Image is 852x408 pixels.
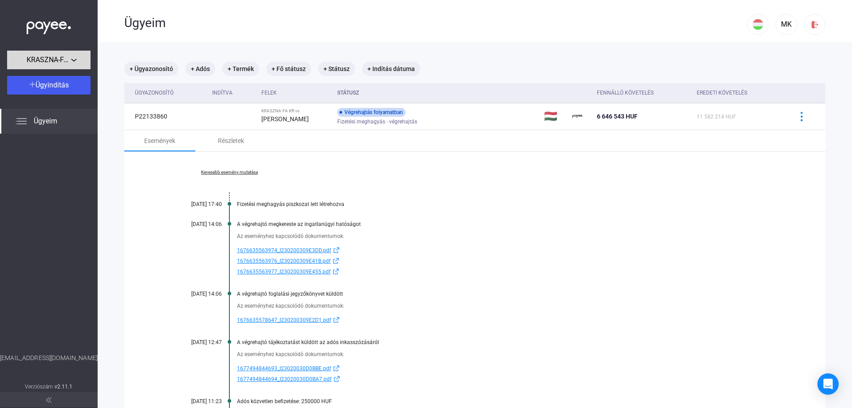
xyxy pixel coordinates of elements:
[237,374,781,384] a: 1677494844694_I23020030D0BA7.pdfexternal-link-blue
[237,201,781,207] div: Fizetési meghagyás piszkozat lett létrehozva
[144,135,175,146] div: Események
[16,116,27,127] img: list.svg
[747,14,769,35] button: HU
[35,81,69,89] span: Ügyindítás
[34,116,57,127] span: Ügyeim
[237,315,781,325] a: 1676635578647_I230200309E2D1.pdfexternal-link-blue
[331,257,341,264] img: external-link-blue
[124,16,747,31] div: Ügyeim
[331,317,342,323] img: external-link-blue
[237,266,781,277] a: 1676635563977_I230200309E455.pdfexternal-link-blue
[697,87,781,98] div: Eredeti követelés
[572,111,583,122] img: payee-logo
[237,398,781,404] div: Adós közvetlen befizetése: 250000 HUF
[697,87,747,98] div: Eredeti követelés
[266,62,311,76] mat-chip: + Fő státusz
[212,87,254,98] div: Indítva
[597,113,638,120] span: 6 646 543 HUF
[334,83,540,103] th: Státusz
[7,76,91,95] button: Ügyindítás
[540,103,569,130] td: 🇭🇺
[169,291,222,297] div: [DATE] 14:06
[597,87,654,98] div: Fennálló követelés
[797,112,806,121] img: more-blue
[697,114,736,120] span: 11 582 214 HUF
[237,256,781,266] a: 1676635563976_I230200309E41B.pdfexternal-link-blue
[810,20,820,29] img: logout-red
[237,363,781,374] a: 1677494844693_I23020030D0BBE.pdfexternal-link-blue
[331,376,342,382] img: external-link-blue
[169,201,222,207] div: [DATE] 17:40
[597,87,690,98] div: Fennálló követelés
[237,256,331,266] span: 1676635563976_I230200309E41B.pdf
[55,384,73,390] strong: v2.11.1
[212,87,233,98] div: Indítva
[169,398,222,404] div: [DATE] 11:23
[185,62,215,76] mat-chip: + Adós
[169,170,290,175] a: Kevesebb esemény mutatása
[804,14,825,35] button: logout-red
[237,245,331,256] span: 1676635563974_I230200309E3DD.pdf
[237,350,781,359] div: Az eseményhez kapcsolódó dokumentumok:
[7,51,91,69] button: KRASZNA-FA Kft
[776,14,797,35] button: MK
[318,62,355,76] mat-chip: + Státusz
[261,87,277,98] div: Felek
[237,266,331,277] span: 1676635563977_I230200309E455.pdf
[779,19,794,30] div: MK
[237,245,781,256] a: 1676635563974_I230200309E3DD.pdfexternal-link-blue
[792,107,811,126] button: more-blue
[237,339,781,345] div: A végrehajtó tájékoztatást küldött az adós inkasszózásáról
[261,115,309,123] strong: [PERSON_NAME]
[169,221,222,227] div: [DATE] 14:06
[27,16,71,35] img: white-payee-white-dot.svg
[237,363,331,374] span: 1677494844693_I23020030D0BBE.pdf
[169,339,222,345] div: [DATE] 12:47
[261,87,330,98] div: Felek
[817,373,839,395] div: Open Intercom Messenger
[337,108,406,117] div: Végrehajtás folyamatban
[237,291,781,297] div: A végrehajtó foglalási jegyzőkönyvet küldött
[46,397,51,403] img: arrow-double-left-grey.svg
[27,55,71,65] span: KRASZNA-FA Kft
[261,108,330,114] div: KRASZNA-FA Kft vs
[337,116,417,127] span: Fizetési meghagyás - végrehajtás
[237,301,781,310] div: Az eseményhez kapcsolódó dokumentumok:
[124,62,178,76] mat-chip: + Ügyazonosító
[222,62,259,76] mat-chip: + Termék
[237,374,331,384] span: 1677494844694_I23020030D0BA7.pdf
[753,19,763,30] img: HU
[331,247,342,254] img: external-link-blue
[362,62,420,76] mat-chip: + Indítás dátuma
[124,103,209,130] td: P22133860
[29,81,35,87] img: plus-white.svg
[237,315,331,325] span: 1676635578647_I230200309E2D1.pdf
[331,268,341,275] img: external-link-blue
[135,87,205,98] div: Ügyazonosító
[218,135,244,146] div: Részletek
[135,87,174,98] div: Ügyazonosító
[237,232,781,241] div: Az eseményhez kapcsolódó dokumentumok:
[331,365,342,372] img: external-link-blue
[237,221,781,227] div: A végrehajtó megkereste az ingatlanügyi hatóságot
